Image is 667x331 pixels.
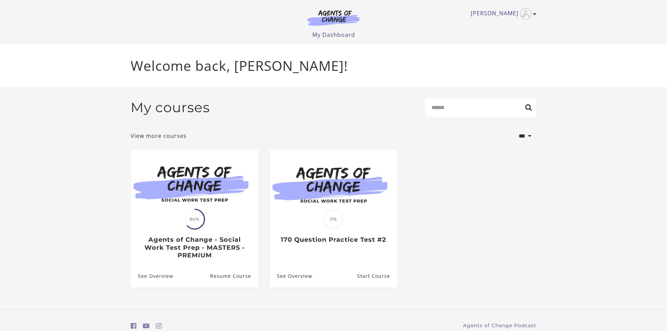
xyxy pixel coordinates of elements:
a: My Dashboard [312,31,355,39]
a: 170 Question Practice Test #2: See Overview [270,265,312,287]
i: https://www.facebook.com/groups/aswbtestprep (Open in a new window) [131,323,137,329]
a: View more courses [131,132,187,140]
a: 170 Question Practice Test #2: Resume Course [357,265,397,287]
i: https://www.instagram.com/agentsofchangeprep/ (Open in a new window) [156,323,162,329]
h3: Agents of Change - Social Work Test Prep - MASTERS - PREMIUM [138,236,251,259]
a: Toggle menu [471,8,533,19]
span: 0% [324,210,343,229]
h3: 170 Question Practice Test #2 [277,236,390,244]
a: https://www.youtube.com/c/AgentsofChangeTestPrepbyMeaganMitchell (Open in a new window) [143,321,150,331]
a: Agents of Change - Social Work Test Prep - MASTERS - PREMIUM: Resume Course [210,265,258,287]
i: https://www.youtube.com/c/AgentsofChangeTestPrepbyMeaganMitchell (Open in a new window) [143,323,150,329]
a: Agents of Change - Social Work Test Prep - MASTERS - PREMIUM: See Overview [131,265,173,287]
a: Agents of Change Podcast [463,322,536,329]
img: Agents of Change Logo [300,10,367,26]
a: https://www.instagram.com/agentsofchangeprep/ (Open in a new window) [156,321,162,331]
span: 64% [185,210,204,229]
h2: My courses [131,99,210,116]
a: https://www.facebook.com/groups/aswbtestprep (Open in a new window) [131,321,137,331]
p: Welcome back, [PERSON_NAME]! [131,56,536,76]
